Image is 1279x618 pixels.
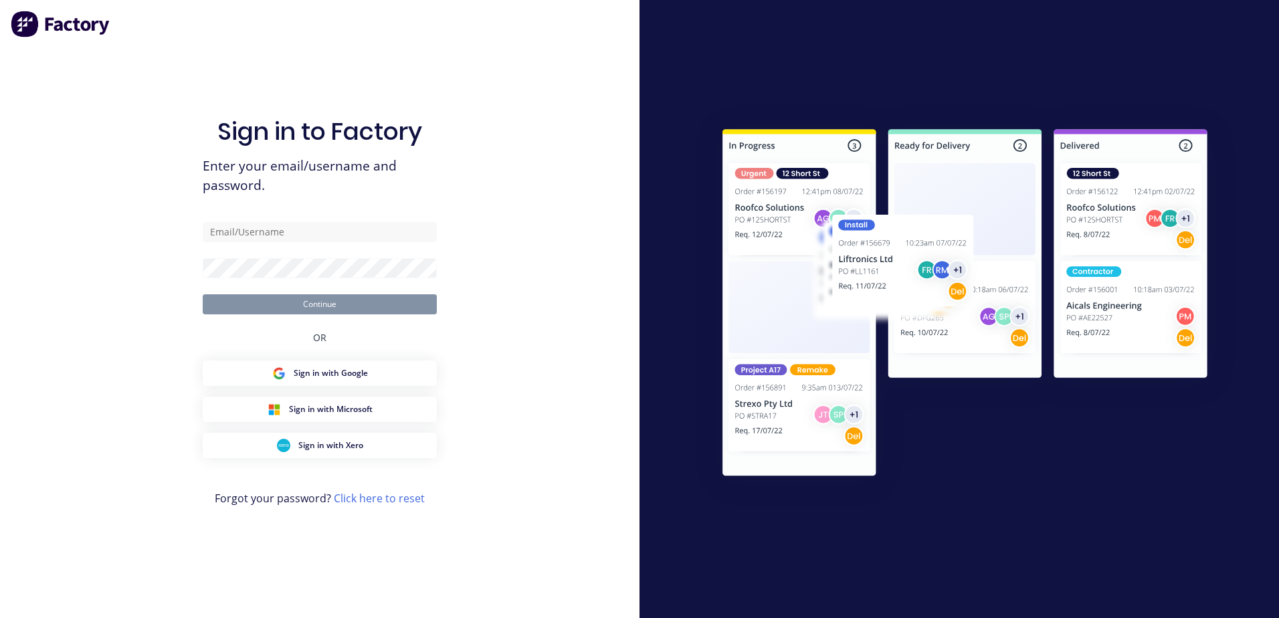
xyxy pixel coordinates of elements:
[215,490,425,506] span: Forgot your password?
[11,11,111,37] img: Factory
[313,314,326,360] div: OR
[203,222,437,242] input: Email/Username
[217,117,422,146] h1: Sign in to Factory
[272,367,286,380] img: Google Sign in
[203,433,437,458] button: Xero Sign inSign in with Xero
[277,439,290,452] img: Xero Sign in
[203,360,437,386] button: Google Sign inSign in with Google
[203,157,437,195] span: Enter your email/username and password.
[203,397,437,422] button: Microsoft Sign inSign in with Microsoft
[268,403,281,416] img: Microsoft Sign in
[289,403,373,415] span: Sign in with Microsoft
[298,439,363,451] span: Sign in with Xero
[203,294,437,314] button: Continue
[693,102,1237,508] img: Sign in
[334,491,425,506] a: Click here to reset
[294,367,368,379] span: Sign in with Google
